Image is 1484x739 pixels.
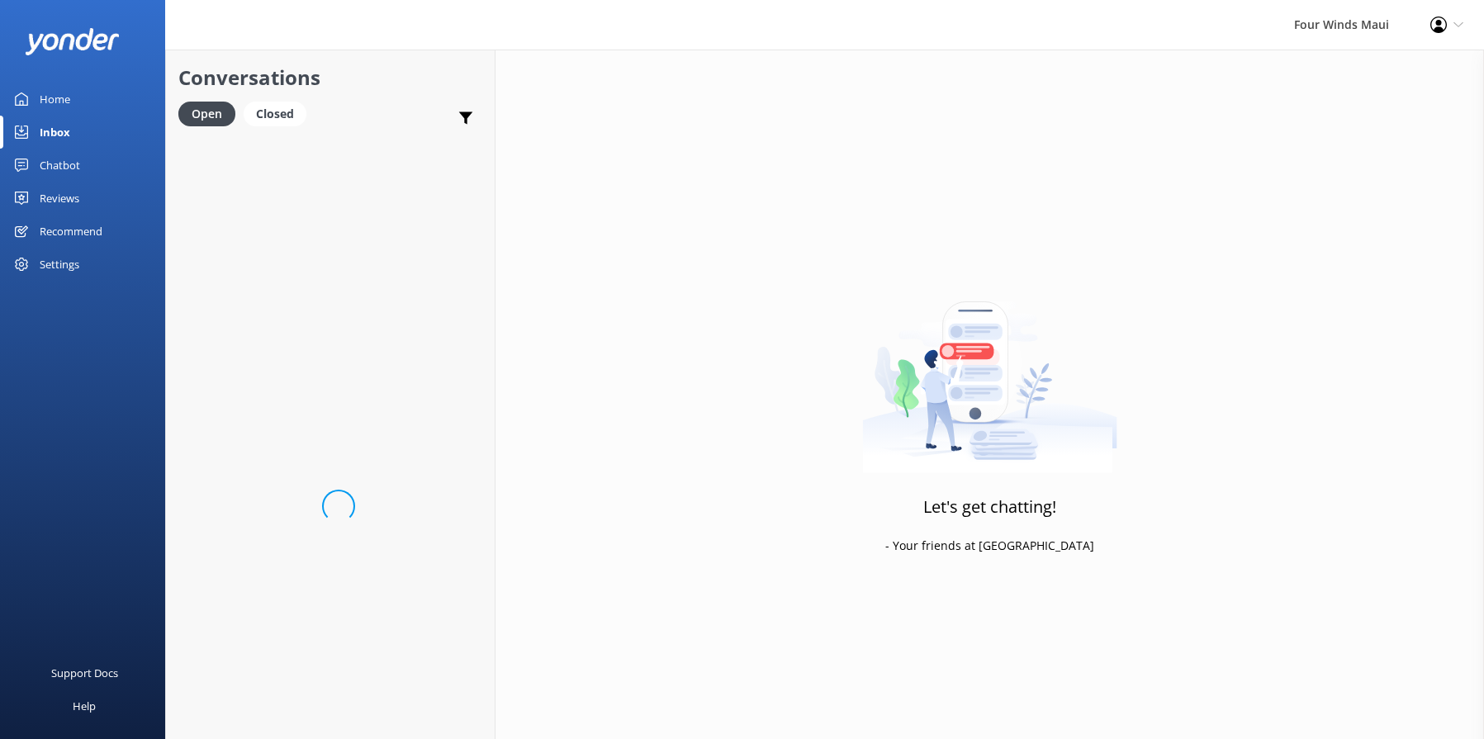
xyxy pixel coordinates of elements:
[40,215,102,248] div: Recommend
[40,116,70,149] div: Inbox
[51,656,118,689] div: Support Docs
[923,494,1056,520] h3: Let's get chatting!
[178,62,482,93] h2: Conversations
[40,248,79,281] div: Settings
[40,182,79,215] div: Reviews
[73,689,96,722] div: Help
[862,267,1117,473] img: artwork of a man stealing a conversation from at giant smartphone
[40,149,80,182] div: Chatbot
[178,102,235,126] div: Open
[40,83,70,116] div: Home
[244,104,315,122] a: Closed
[178,104,244,122] a: Open
[25,28,120,55] img: yonder-white-logo.png
[885,537,1094,555] p: - Your friends at [GEOGRAPHIC_DATA]
[244,102,306,126] div: Closed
